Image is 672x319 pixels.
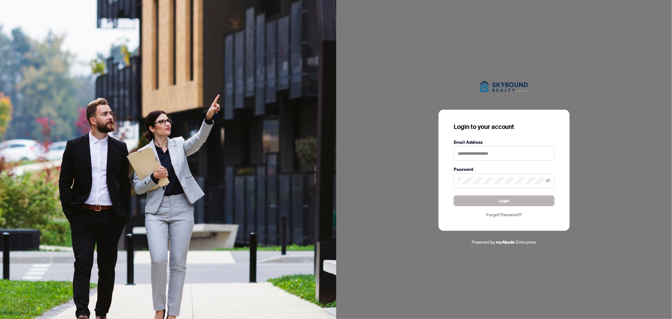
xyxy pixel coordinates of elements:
[454,195,554,206] button: Login
[546,178,550,183] span: eye-invisible
[498,196,510,206] span: Login
[454,166,554,173] label: Password
[516,239,537,245] span: Enterprise
[454,211,554,218] a: Forgot Password?
[454,139,554,146] label: Email Address
[454,122,554,131] h3: Login to your account
[473,73,536,100] img: ma-logo
[472,239,495,245] span: Powered by
[496,239,515,246] a: myAbode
